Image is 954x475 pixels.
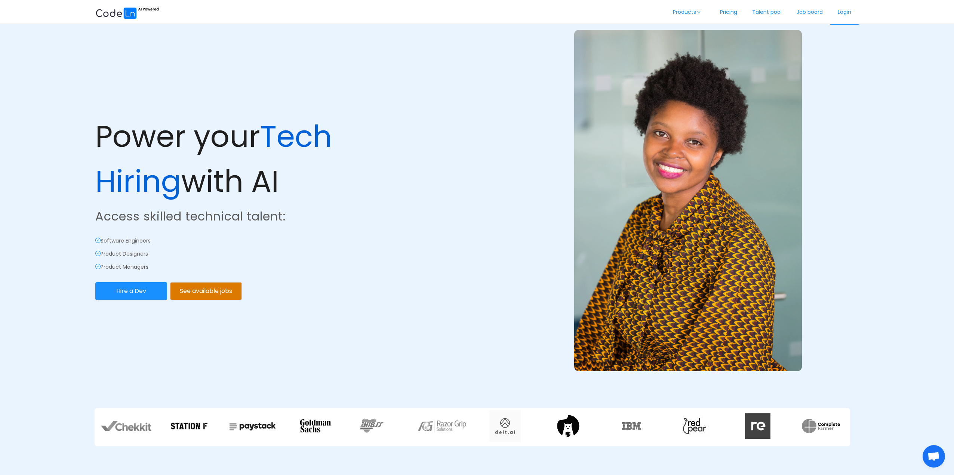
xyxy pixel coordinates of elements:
img: stationf.7781c04a.png [170,416,208,437]
div: Open chat [923,445,945,468]
img: goldman.0b538e24.svg [300,419,332,433]
p: Access skilled technical talent: [95,207,476,225]
p: Product Designers [95,250,476,258]
img: ibm.f019ecc1.webp [622,422,641,430]
p: Power your with AI [95,114,476,204]
img: example [574,30,801,371]
img: 3JiQAAAAAABZABt8ruoJIq32+N62SQO0hFKGtpKBtqUKlH8dAofS56CJ7FppICrj1pHkAOPKAAA= [679,415,711,437]
img: tilig.e9f7ecdc.png [556,413,581,439]
p: Software Engineers [95,237,476,245]
img: delt.973b3143.webp [489,410,521,442]
img: xNYAAAAAA= [802,419,840,433]
button: Hire a Dev [95,282,167,300]
img: ai.87e98a1d.svg [95,6,159,19]
img: chekkit.0bccf985.webp [101,421,151,431]
i: icon: check-circle [95,264,101,269]
button: See available jobs [170,282,242,300]
img: razor.decf57ec.webp [417,419,467,433]
i: icon: down [696,10,701,14]
i: icon: check-circle [95,251,101,256]
img: redata.c317da48.svg [745,413,770,439]
i: icon: check-circle [95,238,101,243]
img: nibss.883cf671.png [357,416,401,437]
img: Paystack.7c8f16c5.webp [227,414,278,438]
p: Product Managers [95,263,476,271]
